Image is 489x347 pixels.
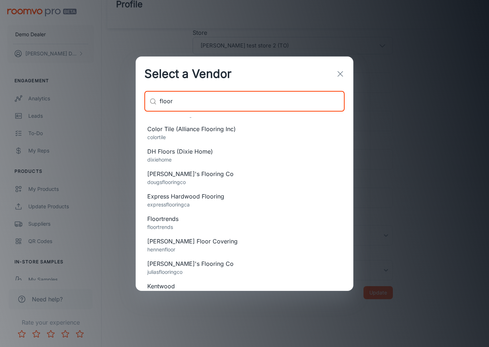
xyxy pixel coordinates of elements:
[147,214,342,223] span: Floortrends
[147,147,342,156] span: DH Floors (Dixie Home)
[147,282,342,290] span: Kentwood
[147,223,342,231] p: floortrends
[136,144,353,167] div: DH Floors (Dixie Home)dixiehome
[147,268,342,276] p: juliasflooringco
[147,290,342,298] p: kentwood
[147,192,342,201] span: Express Hardwood Flooring
[147,125,342,133] span: Color Tile (Alliance Flooring Inc)
[136,212,353,234] div: Floortrendsfloortrends
[147,237,342,246] span: [PERSON_NAME] Floor Covering
[160,91,345,112] input: Search
[147,178,342,186] p: dougsflooringco
[136,256,353,279] div: [PERSON_NAME]'s Flooring Cojuliasflooringco
[136,167,353,189] div: [PERSON_NAME]'s Flooring Codougsflooringco
[136,279,353,301] div: Kentwoodkentwood
[147,156,342,164] p: dixiehome
[136,189,353,212] div: Express Hardwood Flooringexpressflooringca
[136,57,240,91] h2: Select a Vendor
[147,133,342,141] p: colortile
[136,122,353,144] div: Color Tile (Alliance Flooring Inc)colortile
[136,234,353,256] div: [PERSON_NAME] Floor Coveringhennenfloor
[147,170,342,178] span: [PERSON_NAME]'s Flooring Co
[147,259,342,268] span: [PERSON_NAME]'s Flooring Co
[147,246,342,254] p: hennenfloor
[147,201,342,209] p: expressflooringca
